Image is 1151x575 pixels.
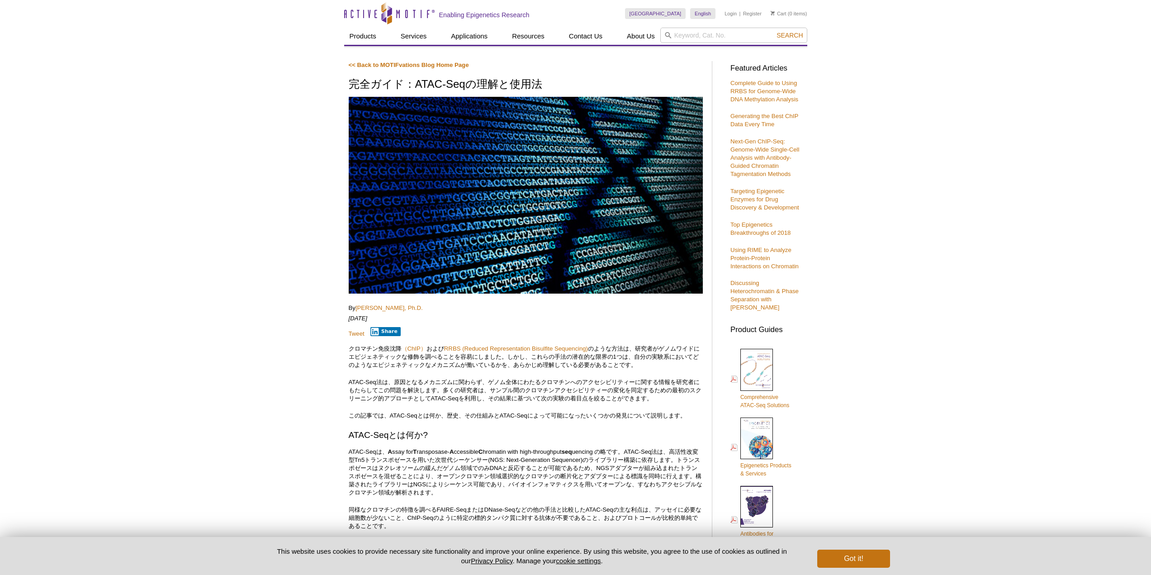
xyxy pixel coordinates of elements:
span: Search [777,32,803,39]
h2: Enabling Epigenetics Research [439,11,530,19]
img: Epi_brochure_140604_cover_web_70x200 [740,418,773,459]
li: | [739,8,741,19]
a: Generating the Best ChIP Data Every Time [730,113,798,128]
a: Antibodies forEpigenetics &Gene Regulation [730,485,781,555]
li: (0 items) [771,8,807,19]
a: ComprehensiveATAC-Seq Solutions [730,348,789,410]
a: Top Epigenetics Breakthroughs of 2018 [730,221,791,236]
p: ATAC-Seq法は、原因となるメカニズムに関わらず、ゲノム全体にわたるクロマチンへのアクセシビリティーに関する情報を研究者にもたらしてこの問題を解決します。多くの研究者は、サンプル間のクロマチ... [349,378,703,403]
span: Epigenetics Products & Services [740,462,791,477]
a: Targeting Epigenetic Enzymes for Drug Discovery & Development [730,188,799,211]
a: [GEOGRAPHIC_DATA] [625,8,686,19]
input: Keyword, Cat. No. [660,28,807,43]
a: Discussing Heterochromatin & Phase Separation with [PERSON_NAME] [730,280,799,311]
em: [DATE] [349,315,368,322]
strong: T [413,448,417,455]
a: Login [725,10,737,17]
a: Register [743,10,762,17]
a: Epigenetics Products& Services [730,417,791,479]
a: Privacy Policy [471,557,512,565]
a: << Back to MOTIFvations Blog Home Page [349,62,469,68]
h2: ATAC-Seqとは何か? [349,429,703,441]
p: This website uses cookies to provide necessary site functionality and improve your online experie... [261,546,803,565]
p: By [349,304,703,312]
strong: A [450,448,454,455]
strong: seq [562,448,572,455]
strong: C [478,448,483,455]
p: この記事では、ATAC-Seqとは何か、歴史、その仕組みとATAC-Seqによって可能になったいくつかの発見について説明します。 [349,412,703,420]
h3: Product Guides [730,321,803,334]
span: Comprehensive ATAC-Seq Solutions [740,394,789,409]
a: About Us [621,28,660,45]
button: Share [370,327,401,336]
a: Products [344,28,382,45]
img: Comprehensive ATAC-Seq Solutions [740,349,773,391]
h3: Featured Articles [730,65,803,72]
a: Services [395,28,432,45]
a: Tweet [349,330,365,337]
img: Your Cart [771,11,775,15]
a: （ChIP） [402,345,426,352]
p: ATAC-Seqは、 ssay for ransposase- ccessible hromatin with high-throughput uencing の略です。ATAC-Seq法は、高... [349,448,703,497]
a: Complete Guide to Using RRBS for Genome-Wide DNA Methylation Analysis [730,80,798,103]
img: ATAC-Seq [349,97,703,294]
a: Cart [771,10,786,17]
a: Resources [507,28,550,45]
a: English [690,8,715,19]
button: Search [774,31,805,39]
button: cookie settings [556,557,601,565]
p: 同様なクロマチンの特徴を調べるFAIRE-SeqまたはDNase-Seqなどの他の手法と比較したATAC-Seqの主な利点は、アッセイに必要な細胞数が少ないこと、ChIP-Seqのように特定の標... [349,506,703,530]
a: Using RIME to Analyze Protein-Protein Interactions on Chromatin [730,247,799,270]
a: RRBS (Reduced Representation Bisulfite Sequencing) [444,345,588,352]
strong: A [388,448,393,455]
a: [PERSON_NAME], Ph.D. [355,304,423,311]
span: Antibodies for Epigenetics & Gene Regulation [740,531,781,553]
h1: 完全ガイド：ATAC-Seqの理解と使用法 [349,78,703,91]
img: Abs_epi_2015_cover_web_70x200 [740,486,773,527]
button: Got it! [817,550,890,568]
a: Next-Gen ChIP-Seq: Genome-Wide Single-Cell Analysis with Antibody-Guided Chromatin Tagmentation M... [730,138,799,177]
p: クロマチン免疫沈降 および のような方法は、研究者がゲノムワイドにエピジェネティックな修飾を調べることを容易にしました。しかし、これらの手法の潜在的な限界の1つは、自分の実験系においてどのような... [349,345,703,369]
a: Applications [445,28,493,45]
a: Contact Us [564,28,608,45]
